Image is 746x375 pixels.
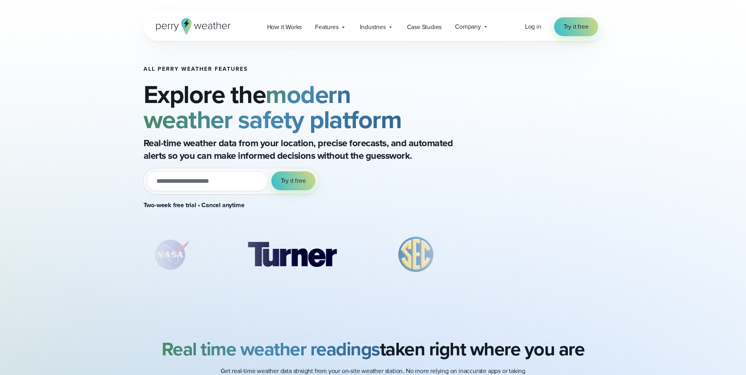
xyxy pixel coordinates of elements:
[360,22,386,32] span: Industries
[407,22,442,32] span: Case Studies
[143,235,198,274] img: NASA.svg
[144,66,485,72] h1: All Perry Weather Features
[144,235,485,278] div: slideshow
[144,200,245,210] strong: Two-week free trial • Cancel anytime
[143,235,198,274] div: 1 of 8
[554,17,598,36] a: Try it free
[455,22,481,31] span: Company
[564,22,589,31] span: Try it free
[162,335,380,363] strong: Real time weather readings
[386,235,446,274] img: %E2%9C%85-SEC.svg
[144,82,485,132] h2: Explore the
[525,22,542,31] a: Log in
[162,338,585,360] h2: taken right where you are
[281,176,306,186] span: Try it free
[400,19,449,35] a: Case Studies
[260,19,309,35] a: How it Works
[267,22,302,32] span: How it Works
[484,235,596,274] div: 4 of 8
[144,137,458,162] p: Real-time weather data from your location, precise forecasts, and automated alerts so you can mak...
[386,235,446,274] div: 3 of 8
[484,235,596,274] img: Amazon-Air.svg
[315,22,338,32] span: Features
[236,235,348,274] img: Turner-Construction_1.svg
[144,76,402,138] strong: modern weather safety platform
[271,171,315,190] button: Try it free
[236,235,348,274] div: 2 of 8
